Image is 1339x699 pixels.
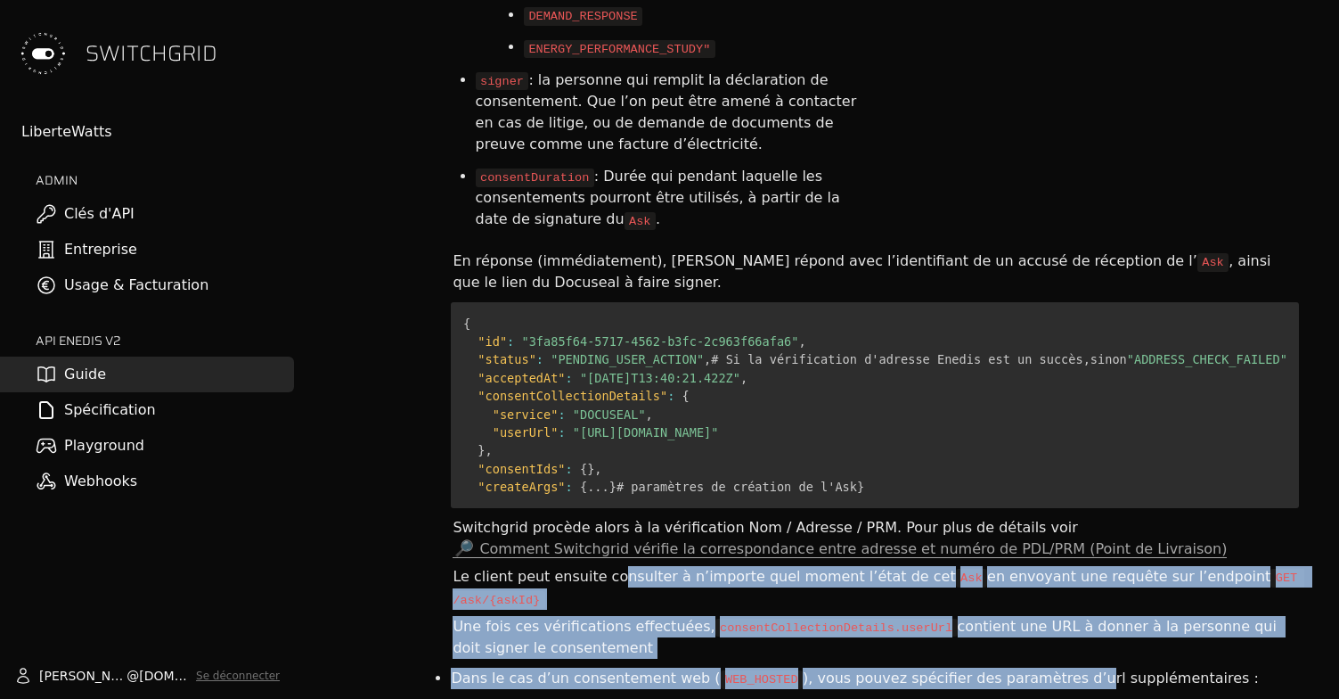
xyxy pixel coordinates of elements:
[587,462,594,476] span: }
[86,39,217,68] span: SWITCHGRID
[573,407,646,422] span: "DOCUSEAL"
[39,667,127,685] span: [PERSON_NAME].vanheusden
[798,334,805,349] span: ,
[521,334,798,349] span: "3fa85f64-5717-4562-b3fc-2c963f66afa6"
[476,169,594,186] code: consentDuration
[139,667,189,685] span: [DOMAIN_NAME]
[646,407,653,422] span: ,
[580,480,587,494] span: {
[451,248,1299,296] div: En réponse (immédiatement), [PERSON_NAME] répond avec l’identifiant de un accusé de réception de ...
[476,72,529,90] code: signer
[493,407,559,422] span: "service"
[580,462,587,476] span: {
[463,317,470,331] span: {
[478,352,535,366] span: "status"
[609,480,616,494] span: }
[14,25,71,82] img: Switchgrid Logo
[507,334,514,349] span: :
[721,670,803,688] code: WEB_HOSTED
[566,462,573,476] span: :
[479,540,1227,559] span: Comment Switchgrid vérifie la correspondance entre adresse et numéro de PDL/PRM (Point de Livraison)
[536,352,543,366] span: :
[682,389,690,403] span: {
[478,480,565,494] span: "createArgs"
[451,613,1299,662] div: Une fois ces vérifications effectuées, contient une URL à donner à la personne qui doit signer le...
[566,371,573,385] span: :
[476,160,861,236] li: : Durée qui pendant laquelle les consentements pourront être utilisés, à partir de la date de sig...
[21,121,294,143] div: LiberteWatts
[478,334,507,349] span: "id"
[524,7,642,25] code: DEMAND_RESPONSE
[453,540,1227,558] a: 🔎Comment Switchgrid vérifie la correspondance entre adresse et numéro de PDL/PRM (Point de Livrai...
[196,669,280,683] button: Se déconnecter
[580,371,740,385] span: "[DATE]T13:40:21.422Z"
[704,352,711,366] span: ,
[476,64,861,160] li: : la personne qui remplit la déclaration de consentement. Que l’on peut être amené à contacter en...
[667,389,674,403] span: :
[566,480,573,494] span: :
[625,212,656,230] code: Ask
[478,462,565,476] span: "consentIds"
[573,425,719,440] span: "[URL][DOMAIN_NAME]"
[127,667,139,685] span: @
[1127,352,1287,366] span: "ADDRESS_CHECK_FAILED"
[478,371,565,385] span: "acceptedAt"
[463,317,1287,495] code: # Si la vérification d'adresse Enedis est un succès sinon ... # paramètres de création de l'Ask
[36,332,294,349] h2: API ENEDIS v2
[451,662,1299,695] li: Dans le cas d’un consentement web ( ), vous pouvez spécifier des paramètres d’url supplémentaires :
[451,563,1299,613] div: Le client peut ensuite consulter à n’importe quel moment l’état de cet en envoyant une requête su...
[478,443,485,457] span: }
[36,171,294,189] h2: ADMIN
[478,389,667,403] span: "consentCollectionDetails"
[454,539,474,558] span: 🔎
[451,514,1299,563] div: Switchgrid procède alors à la vérification Nom / Adresse / PRM. Pour plus de détails voir
[715,619,958,637] code: consentCollectionDetails.userUrl
[558,425,565,440] span: :
[594,462,601,476] span: ,
[1083,352,1090,366] span: ,
[493,425,559,440] span: "userUrl"
[956,569,987,587] code: Ask
[1197,253,1229,271] code: Ask
[558,407,565,422] span: :
[740,371,747,385] span: ,
[524,40,715,58] code: ENERGY_PERFORMANCE_STUDY"
[486,443,493,457] span: ,
[551,352,704,366] span: "PENDING_USER_ACTION"
[857,480,864,494] span: }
